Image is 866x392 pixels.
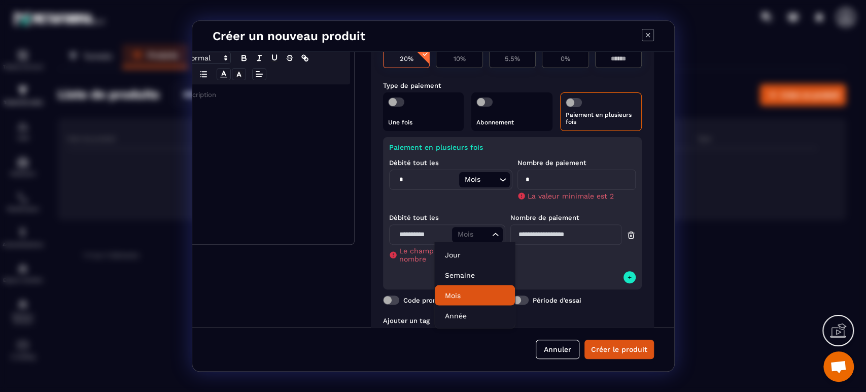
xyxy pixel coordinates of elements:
p: Semaine [445,270,505,280]
p: Abonnement [476,119,547,126]
span: La valeur minimale est 2 [528,192,614,200]
input: Search for option [482,174,497,185]
label: Période d’essai [533,297,581,304]
p: Mois [445,290,505,300]
label: Nombre de paiement [510,214,579,221]
p: Une fois [388,119,459,126]
div: Search for option [459,172,510,187]
p: Année [445,310,505,320]
a: Ouvrir le chat [823,351,854,382]
label: Débité tout les [389,214,439,221]
label: Nombre de paiement [517,159,586,167]
button: Créer le produit [584,340,654,359]
p: Jour [445,249,505,259]
p: Paiement en plusieurs fois [565,111,636,125]
label: Ajouter un tag [383,317,430,324]
span: Le champ doit être un nombre [399,247,500,263]
label: Code promo [403,297,443,304]
label: Type de paiement [383,82,441,89]
div: Search for option [452,227,502,242]
p: Paiement en plusieurs fois [389,143,636,151]
input: Search for option [455,229,489,240]
h4: Créer un nouveau produit [213,29,365,43]
label: Débité tout les [389,159,439,167]
p: 5.5% [494,55,530,62]
span: Mois [462,174,482,185]
p: 0% [547,55,583,62]
button: Annuler [536,340,579,359]
p: 10% [441,55,477,62]
p: 20% [389,55,424,62]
